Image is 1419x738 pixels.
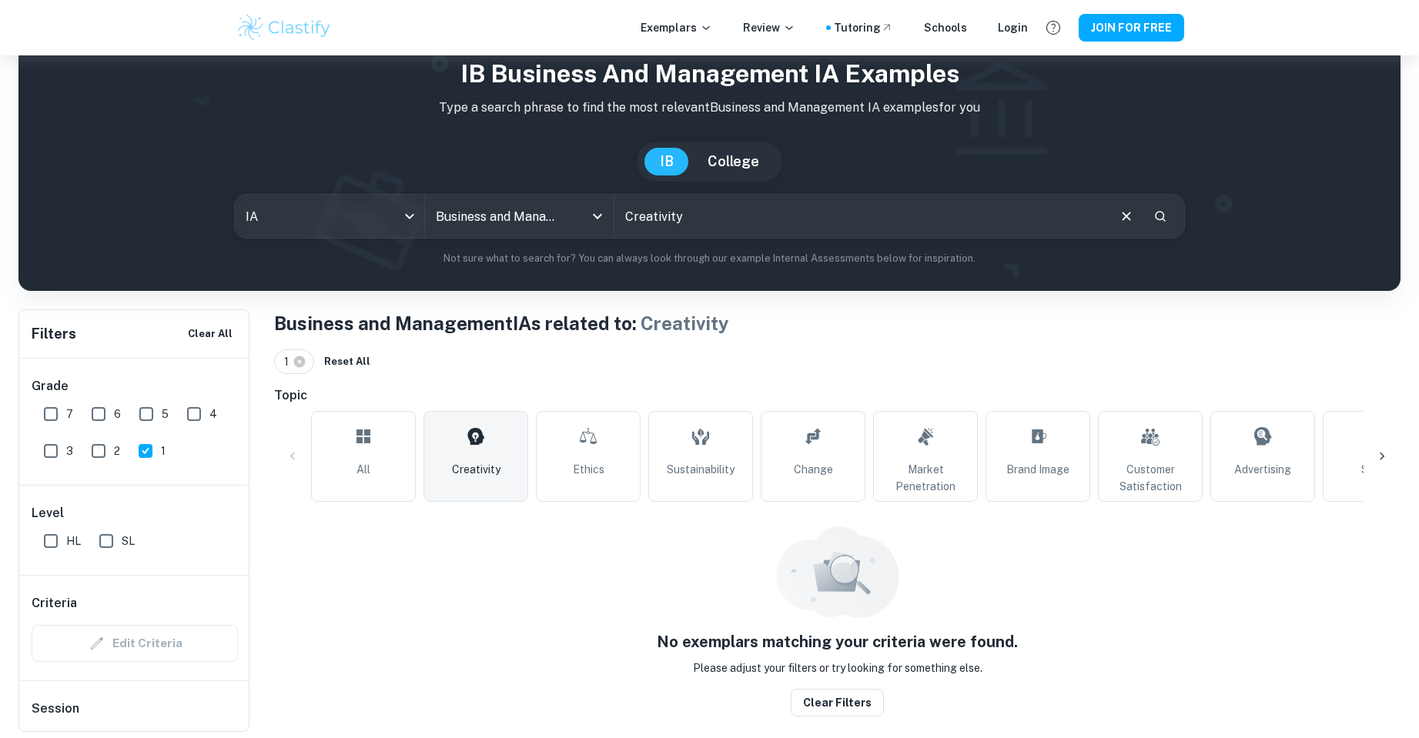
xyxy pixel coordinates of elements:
[274,349,314,374] div: 1
[776,526,899,618] img: empty_state_resources.svg
[743,19,795,36] p: Review
[32,625,238,662] div: Criteria filters are unavailable when searching by topic
[32,700,238,730] h6: Session
[284,353,296,370] span: 1
[66,533,81,549] span: HL
[274,386,1401,405] h6: Topic
[614,195,1105,238] input: E.g. tech company expansion, marketing strategies, motivation theories...
[1079,14,1184,42] button: JOIN FOR FREE
[66,442,73,459] span: 3
[114,406,121,422] span: 6
[657,630,1018,653] h5: No exemplars matching your criteria were found.
[161,442,166,459] span: 1
[235,195,423,238] div: IA
[122,533,135,549] span: SL
[641,312,729,334] span: Creativity
[924,19,967,36] a: Schools
[998,19,1028,36] a: Login
[31,99,1388,117] p: Type a search phrase to find the most relevant Business and Management IA examples for you
[31,251,1388,266] p: Not sure what to search for? You can always look through our example Internal Assessments below f...
[32,594,77,613] h6: Criteria
[1234,461,1291,478] span: Advertising
[1040,15,1066,41] button: Help and Feedback
[274,309,1401,337] h1: Business and Management IAs related to:
[66,406,73,422] span: 7
[834,19,893,36] a: Tutoring
[587,205,608,227] button: Open
[32,504,238,523] h6: Level
[452,461,500,478] span: Creativity
[32,377,238,396] h6: Grade
[1361,461,1389,478] span: Sales
[1006,461,1069,478] span: Brand Image
[641,19,712,36] p: Exemplars
[236,12,333,43] img: Clastify logo
[644,148,689,175] button: IB
[693,660,982,676] p: Please adjust your filters or try looking for something else.
[320,350,374,373] button: Reset All
[573,461,604,478] span: Ethics
[356,461,370,478] span: All
[794,461,833,478] span: Change
[32,323,76,345] h6: Filters
[209,406,217,422] span: 4
[1105,461,1196,495] span: Customer Satisfaction
[880,461,971,495] span: Market Penetration
[791,689,884,716] button: Clear filters
[114,442,120,459] span: 2
[667,461,735,478] span: Sustainability
[692,148,775,175] button: College
[162,406,169,422] span: 5
[1147,203,1173,229] button: Search
[184,322,236,346] button: Clear All
[31,55,1388,92] h1: IB Business and Management IA examples
[1112,202,1141,231] button: Clear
